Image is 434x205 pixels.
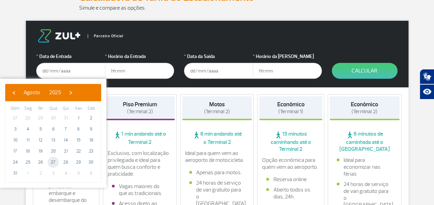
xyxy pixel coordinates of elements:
span: 4 [60,168,71,179]
img: logo-zul.png [36,29,82,42]
span: 2 [35,168,46,179]
div: Plugin de acessibilidade da Hand Talk. [419,69,434,99]
span: (Terminal 1) [278,108,303,115]
strong: Econômico [277,101,305,108]
span: 4 [22,124,33,135]
span: 26 [35,157,46,168]
label: Horário da [PERSON_NAME] [253,53,322,60]
span: 21 [60,146,71,157]
span: 6 [86,168,97,179]
p: Exclusivo, com localização privilegiada e ideal para quem busca conforto e praticidade. [108,150,172,177]
span: (Terminal 2) [351,108,377,115]
li: Aberto todos os dias, 24h. [266,186,315,200]
span: 7 [60,124,71,135]
span: 18 [22,146,33,157]
span: 23 [86,146,97,157]
span: 19 [35,146,46,157]
span: 13 [48,135,59,146]
span: 2025 [49,89,61,96]
input: dd/mm/aaaa [184,63,253,79]
th: weekday [22,105,35,113]
span: 30 [86,157,97,168]
span: Parceiro Oficial [88,34,123,38]
th: weekday [59,105,72,113]
span: 3 [10,124,21,135]
span: 12 [35,135,46,146]
label: Data de Entrada [36,53,105,60]
label: Horário da Entrada [105,53,174,60]
th: weekday [72,105,85,113]
span: 27 [10,113,21,124]
span: 11 [22,135,33,146]
button: Calcular [332,63,397,79]
span: 30 [48,113,59,124]
span: 28 [60,157,71,168]
span: 1 [22,168,33,179]
p: Opção econômica para quem vem ao aeroporto. [262,157,319,170]
span: 1 [73,113,84,124]
button: ‹ [9,87,19,98]
span: 6 min andando até o Terminal 2 [182,130,252,146]
span: 1 min andando até o Terminal 2 [105,130,175,146]
button: › [66,87,76,98]
li: Reserva online [266,176,315,183]
span: 28 [22,113,33,124]
span: 9 [86,124,97,135]
span: 27 [48,157,59,168]
p: Ideal para quem vem ao aeroporto de motocicleta. [185,150,249,164]
span: 15 minutos caminhando até o Terminal 2 [259,130,322,153]
input: hh:mm [253,63,322,79]
input: dd/mm/aaaa [36,63,105,79]
input: hh:mm [105,63,174,79]
span: 22 [73,146,84,157]
span: 29 [35,113,46,124]
span: 17 [10,146,21,157]
li: Ideal para economizar nas férias [337,157,393,177]
span: 14 [60,135,71,146]
span: 31 [60,113,71,124]
span: 20 [48,146,59,157]
span: 5 [73,168,84,179]
span: Agosto [23,89,40,96]
span: 3 [48,168,59,179]
strong: Motos [209,101,225,108]
li: Vagas maiores do que as tradicionais. [112,183,168,197]
span: 25 [22,157,33,168]
strong: Econômico [351,101,378,108]
button: Abrir recursos assistivos. [419,84,434,99]
p: Simule e compare as opções. [79,4,355,12]
span: 10 [10,135,21,146]
span: 24 [10,157,21,168]
span: (Terminal 2) [204,108,230,115]
bs-datepicker-navigation-view: ​ ​ ​ [9,88,76,95]
span: 2 [86,113,97,124]
button: Abrir tradutor de língua de sinais. [419,69,434,84]
span: 16 [86,135,97,146]
th: weekday [34,105,47,113]
strong: Piso Premium [123,101,157,108]
th: weekday [9,105,22,113]
span: 5 [35,124,46,135]
span: 31 [10,168,21,179]
label: Data da Saída [184,53,253,60]
button: 2025 [45,87,66,98]
span: 6 [48,124,59,135]
span: 15 [73,135,84,146]
li: Apenas para motos. [189,169,245,176]
th: weekday [85,105,97,113]
th: weekday [47,105,60,113]
span: 8 [73,124,84,135]
span: 6 minutos de caminhada até o [GEOGRAPHIC_DATA] [330,130,399,153]
button: Agosto [19,87,45,98]
span: (Terminal 2) [127,108,153,115]
span: 29 [73,157,84,168]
